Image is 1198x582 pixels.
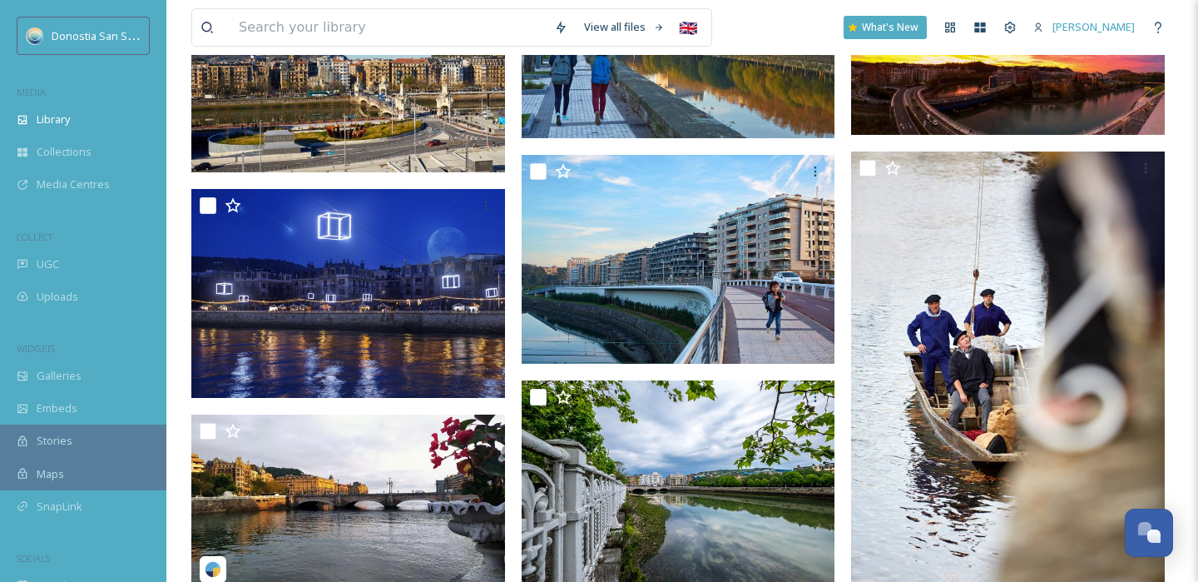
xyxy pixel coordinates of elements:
[27,27,43,44] img: images.jpeg
[205,561,221,578] img: snapsea-logo.png
[191,189,505,399] img: RÍO URUMEA 1.jpg
[17,342,55,355] span: WIDGETS
[17,86,46,98] span: MEDIA
[37,289,78,305] span: Uploads
[522,155,835,365] img: 1310Donostia_152.jpg
[37,256,59,272] span: UGC
[844,16,927,39] a: What's New
[37,368,82,384] span: Galleries
[52,27,220,43] span: Donostia San Sebastián Turismoa
[37,499,82,515] span: SnapLink
[37,144,92,160] span: Collections
[17,231,52,243] span: COLLECT
[37,433,72,449] span: Stories
[673,12,703,42] div: 🇬🇧
[230,9,546,46] input: Search your library
[17,552,50,565] span: SOCIALS
[851,21,1165,134] img: 1501Iphone_003.JPG
[37,177,110,192] span: Media Centres
[37,400,77,416] span: Embeds
[37,466,64,482] span: Maps
[576,11,673,43] a: View all files
[1052,19,1135,34] span: [PERSON_NAME]
[37,112,70,127] span: Library
[1125,509,1173,557] button: Open Chat
[1025,11,1143,43] a: [PERSON_NAME]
